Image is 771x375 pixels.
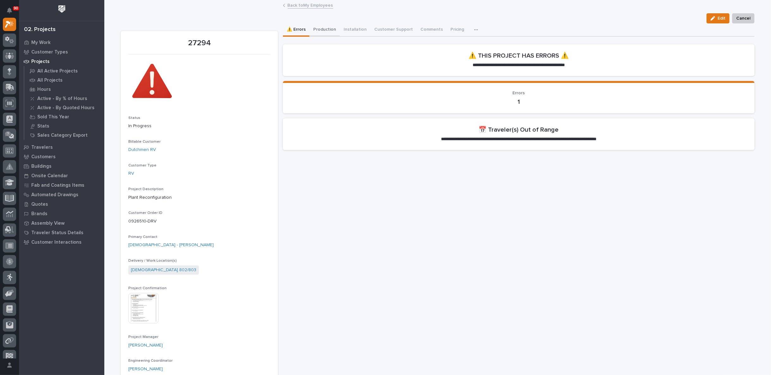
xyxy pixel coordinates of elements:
p: All Projects [37,78,63,83]
a: All Projects [24,76,104,84]
p: In Progress [128,123,270,129]
button: Pricing [447,23,468,37]
p: Active - By % of Hours [37,96,87,102]
img: Workspace Logo [56,3,68,15]
p: Projects [31,59,50,65]
a: All Active Projects [24,66,104,75]
span: Project Description [128,187,163,191]
a: Traveler Status Details [19,228,104,237]
span: Errors [513,91,525,95]
p: 90 [14,6,18,10]
p: Travelers [31,145,53,150]
p: Customer Interactions [31,240,82,245]
a: Back toMy Employees [288,1,333,9]
div: 02. Projects [24,26,56,33]
a: Stats [24,122,104,130]
a: RV [128,170,134,177]
p: Onsite Calendar [31,173,68,179]
span: Engineering Coordinator [128,359,173,363]
p: Sold This Year [37,114,69,120]
a: [DEMOGRAPHIC_DATA] 802/803 [131,267,196,273]
button: Customer Support [370,23,417,37]
button: ⚠️ Errors [283,23,309,37]
a: Active - By Quoted Hours [24,103,104,112]
p: 1 [291,98,747,106]
a: Travelers [19,142,104,152]
a: Sales Category Export [24,131,104,140]
button: Installation [340,23,370,37]
p: Stats [37,123,49,129]
button: Production [309,23,340,37]
p: Plant Reconfiguration [128,194,270,201]
a: [PERSON_NAME] [128,342,163,349]
span: Delivery / Work Location(s) [128,259,177,263]
a: Quotes [19,199,104,209]
p: My Work [31,40,51,46]
p: 0926510-DRV [128,218,270,225]
span: Customer Type [128,164,156,167]
p: Traveler Status Details [31,230,83,236]
a: Projects [19,57,104,66]
span: Status [128,116,140,120]
p: Assembly View [31,221,64,226]
p: Active - By Quoted Hours [37,105,95,111]
span: Project Confirmation [128,286,167,290]
span: Edit [718,16,725,21]
p: Quotes [31,202,48,207]
a: My Work [19,38,104,47]
span: Primary Contact [128,235,157,239]
a: Sold This Year [24,112,104,121]
a: Assembly View [19,218,104,228]
p: Customers [31,154,56,160]
img: UqzXGIoIwSWEtjPNeZHPZgGGV8vNkaviAFrhpZZE_2I [128,58,176,106]
a: Automated Drawings [19,190,104,199]
a: [PERSON_NAME] [128,366,163,372]
p: 27294 [128,39,270,48]
a: Customers [19,152,104,161]
a: [DEMOGRAPHIC_DATA] - [PERSON_NAME] [128,242,214,248]
a: Dutchmen RV [128,147,156,153]
span: Customer Order ID [128,211,162,215]
a: Onsite Calendar [19,171,104,180]
a: Customer Types [19,47,104,57]
button: Cancel [732,13,755,23]
a: Fab and Coatings Items [19,180,104,190]
p: Brands [31,211,47,217]
button: Notifications [3,4,16,17]
a: Hours [24,85,104,94]
span: Project Manager [128,335,158,339]
p: Sales Category Export [37,133,88,138]
h2: ⚠️ THIS PROJECT HAS ERRORS ⚠️ [469,52,569,59]
p: Customer Types [31,49,68,55]
p: Automated Drawings [31,192,78,198]
p: Hours [37,87,51,92]
a: Brands [19,209,104,218]
h2: 📅 Traveler(s) Out of Range [479,126,559,134]
span: Billable Customer [128,140,161,144]
a: Active - By % of Hours [24,94,104,103]
p: Buildings [31,164,52,169]
a: Buildings [19,161,104,171]
button: Edit [707,13,730,23]
a: Customer Interactions [19,237,104,247]
p: Fab and Coatings Items [31,183,84,188]
p: All Active Projects [37,68,78,74]
div: Notifications90 [8,8,16,18]
button: Comments [417,23,447,37]
span: Cancel [736,15,750,22]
